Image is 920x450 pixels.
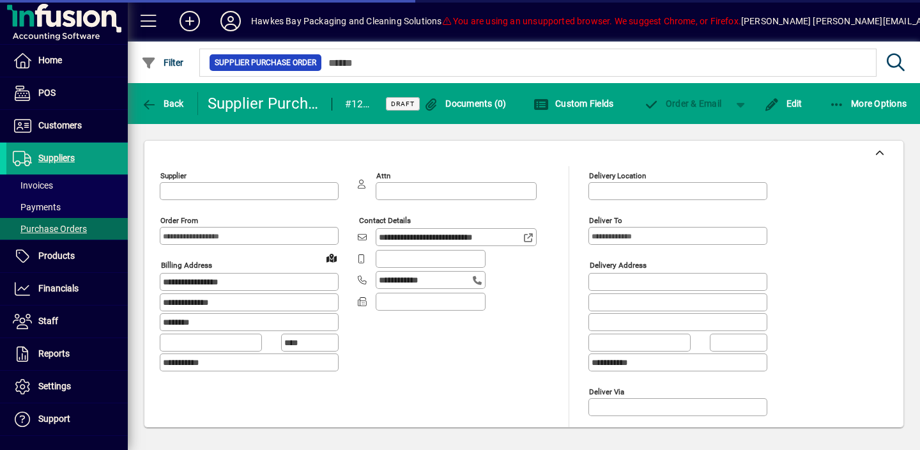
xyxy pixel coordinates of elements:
button: Add [169,10,210,33]
span: Back [141,98,184,109]
a: Payments [6,196,128,218]
a: Staff [6,306,128,337]
button: Profile [210,10,251,33]
div: #12472 [345,94,370,114]
span: Settings [38,381,71,391]
span: Staff [38,316,58,326]
a: Reports [6,338,128,370]
button: Back [138,92,187,115]
mat-label: Attn [376,171,390,180]
a: Customers [6,110,128,142]
span: Edit [764,98,802,109]
span: Payments [13,202,61,212]
mat-label: Delivery Location [589,171,646,180]
mat-label: Supplier [160,171,187,180]
span: Products [38,251,75,261]
mat-label: Order from [160,216,198,225]
button: More Options [826,92,910,115]
button: Custom Fields [530,92,617,115]
span: More Options [829,98,907,109]
span: Suppliers [38,153,75,163]
span: Reports [38,348,70,359]
span: Supplier Purchase Order [215,56,316,69]
span: Filter [141,58,184,68]
span: POS [38,88,56,98]
span: Custom Fields [533,98,614,109]
a: Purchase Orders [6,218,128,240]
span: Support [38,414,70,424]
button: Order & Email [637,92,728,115]
span: Documents (0) [424,98,507,109]
div: Hawkes Bay Packaging and Cleaning Solutions [251,11,442,31]
button: Filter [138,51,187,74]
span: Home [38,55,62,65]
span: Customers [38,120,82,130]
button: Edit [761,92,806,115]
app-page-header-button: Back [128,92,198,115]
span: Purchase Orders [13,224,87,234]
span: Financials [38,283,79,293]
a: Home [6,45,128,77]
a: Invoices [6,175,128,196]
a: POS [6,77,128,109]
mat-label: Deliver via [589,387,624,396]
span: Order & Email [643,98,721,109]
a: Financials [6,273,128,305]
span: You are using an unsupported browser. We suggest Chrome, or Firefox. [442,16,741,26]
span: Draft [391,100,415,108]
a: Support [6,403,128,435]
a: Products [6,240,128,272]
div: Supplier Purchase Order [208,93,319,114]
mat-label: Deliver To [589,216,622,225]
button: Documents (0) [420,92,510,115]
a: Settings [6,371,128,403]
span: Invoices [13,180,53,190]
a: View on map [321,247,342,268]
